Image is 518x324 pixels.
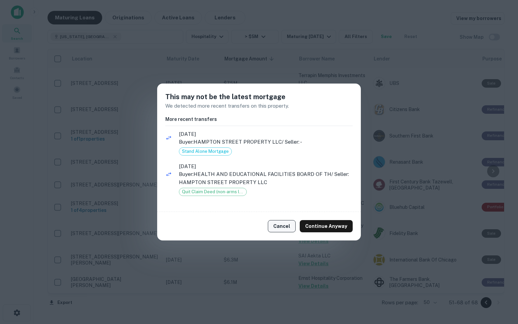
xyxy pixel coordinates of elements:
[179,170,353,186] p: Buyer: HEALTH AND EDUCATIONAL FACILITIES BOARD OF TH / Seller: HAMPTON STREET PROPERTY LLC
[165,92,353,102] h5: This may not be the latest mortgage
[179,162,353,170] span: [DATE]
[179,188,247,196] div: Quit Claim Deed (non-arms length)
[300,220,353,232] button: Continue Anyway
[179,148,232,155] span: Stand Alone Mortgage
[179,138,353,146] p: Buyer: HAMPTON STREET PROPERTY LLC / Seller: -
[165,102,353,110] p: We detected more recent transfers on this property.
[165,115,353,123] h6: More recent transfers
[268,220,296,232] button: Cancel
[484,270,518,302] iframe: Chat Widget
[179,188,246,195] span: Quit Claim Deed (non-arms length)
[179,147,232,156] div: Stand Alone Mortgage
[179,130,353,138] span: [DATE]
